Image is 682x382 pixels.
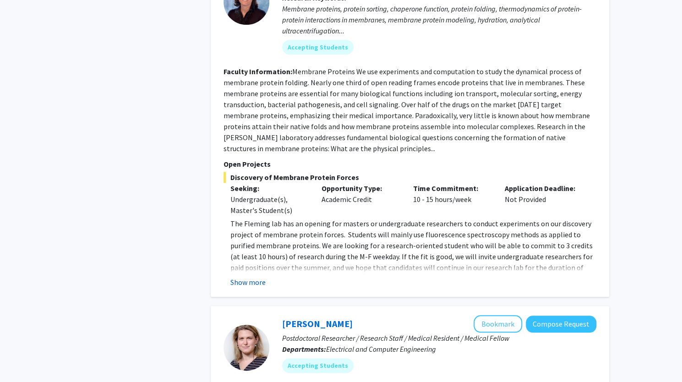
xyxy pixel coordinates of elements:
[282,40,354,55] mat-chip: Accepting Students
[230,218,596,295] p: The Fleming lab has an opening for masters or undergraduate researchers to conduct experiments on...
[230,183,308,194] p: Seeking:
[526,316,596,333] button: Compose Request to Moira-Phoebe Huet
[315,183,406,216] div: Academic Credit
[282,333,596,344] p: Postdoctoral Researcher / Research Staff / Medical Resident / Medical Fellow
[224,67,292,76] b: Faculty Information:
[282,358,354,373] mat-chip: Accepting Students
[474,315,522,333] button: Add Moira-Phoebe Huet to Bookmarks
[282,318,353,329] a: [PERSON_NAME]
[406,183,498,216] div: 10 - 15 hours/week
[282,3,596,36] div: Membrane proteins, protein sorting, chaperone function, protein folding, thermodynamics of protei...
[413,183,491,194] p: Time Commitment:
[322,183,399,194] p: Opportunity Type:
[282,344,326,354] b: Departments:
[224,172,596,183] span: Discovery of Membrane Protein Forces
[230,277,266,288] button: Show more
[230,194,308,216] div: Undergraduate(s), Master's Student(s)
[498,183,589,216] div: Not Provided
[224,158,596,169] p: Open Projects
[326,344,436,354] span: Electrical and Computer Engineering
[224,67,590,153] fg-read-more: Membrane Proteins We use experiments and computation to study the dynamical process of membrane p...
[505,183,583,194] p: Application Deadline:
[7,341,39,375] iframe: Chat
